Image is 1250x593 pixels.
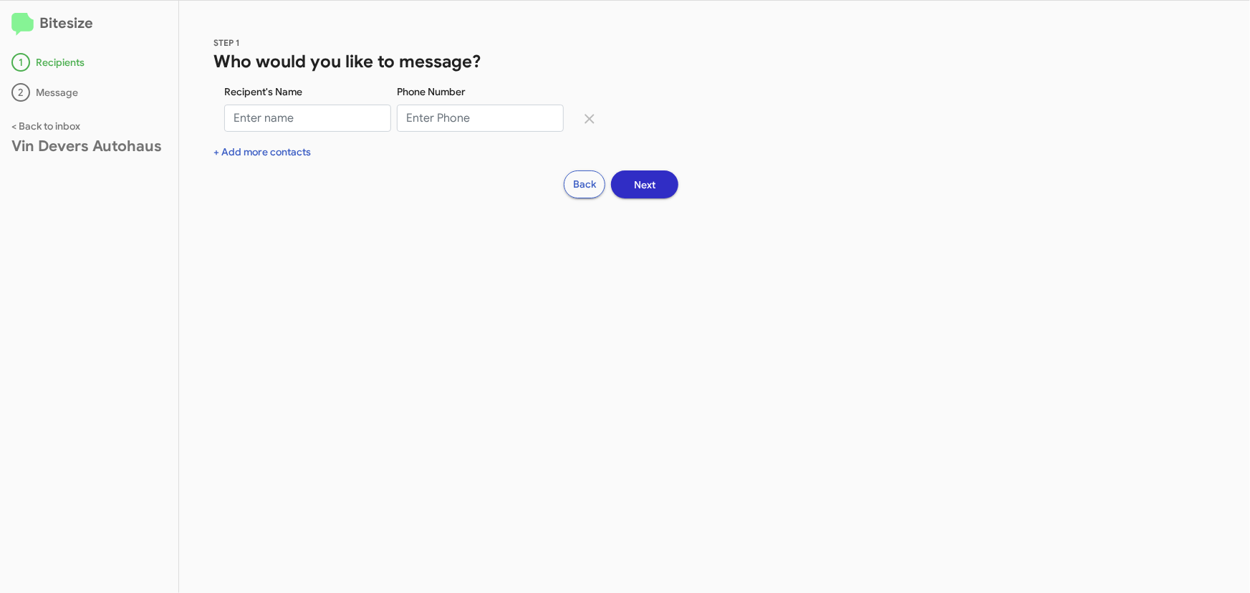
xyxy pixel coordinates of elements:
[634,172,655,198] span: Next
[11,139,167,153] div: Vin Devers Autohaus
[611,170,678,198] button: Next
[397,85,466,99] label: Phone Number
[11,83,30,102] div: 2
[11,12,167,36] h2: Bitesize
[224,85,302,99] label: Recipent's Name
[213,145,1216,159] div: + Add more contacts
[11,53,167,72] div: Recipients
[11,53,30,72] div: 1
[213,37,240,48] span: STEP 1
[397,105,564,132] input: Enter Phone
[564,170,605,198] button: Back
[11,13,34,36] img: logo-minimal.svg
[11,120,80,132] a: < Back to inbox
[11,83,167,102] div: Message
[224,105,391,132] input: Enter name
[213,50,1216,73] h1: Who would you like to message?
